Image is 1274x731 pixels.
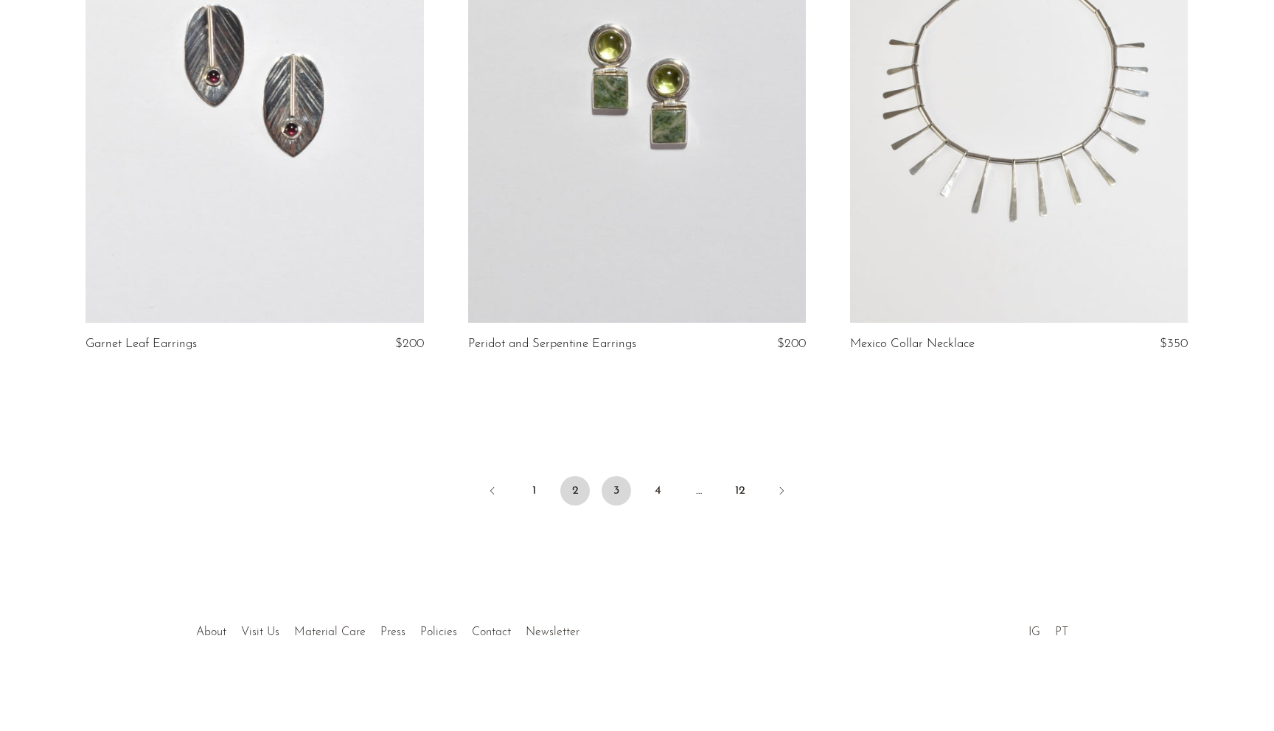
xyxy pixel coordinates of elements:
[395,337,424,350] span: $200
[189,615,587,643] ul: Quick links
[420,626,457,638] a: Policies
[1055,626,1068,638] a: PT
[294,626,366,638] a: Material Care
[684,476,714,506] span: …
[560,476,590,506] span: 2
[519,476,549,506] a: 1
[725,476,755,506] a: 12
[196,626,226,638] a: About
[472,626,511,638] a: Contact
[1160,337,1188,350] span: $350
[380,626,405,638] a: Press
[241,626,279,638] a: Visit Us
[1021,615,1076,643] ul: Social Medias
[86,337,197,351] a: Garnet Leaf Earrings
[478,476,507,508] a: Previous
[777,337,806,350] span: $200
[1028,626,1040,638] a: IG
[850,337,975,351] a: Mexico Collar Necklace
[468,337,636,351] a: Peridot and Serpentine Earrings
[767,476,796,508] a: Next
[643,476,672,506] a: 4
[602,476,631,506] a: 3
